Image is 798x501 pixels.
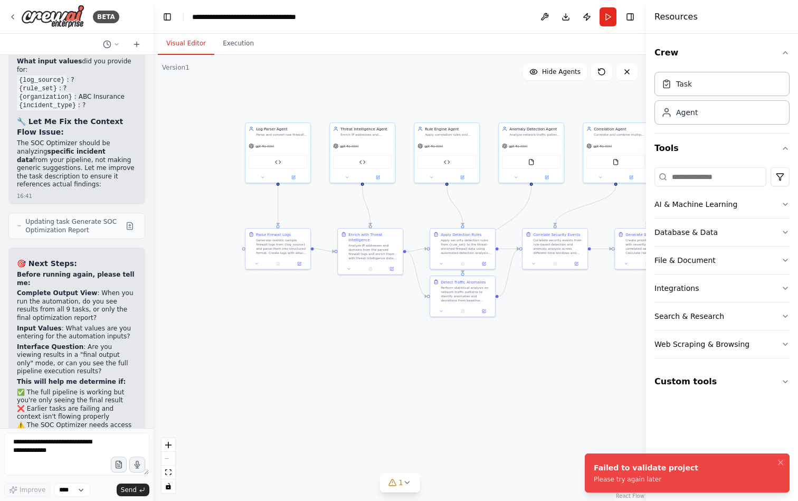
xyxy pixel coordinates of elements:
div: Apply correlation rules and detection logic to enriched firewall data, identifying security event... [425,133,476,137]
button: Start a new chat [128,38,145,51]
button: Click to speak your automation idea [129,457,145,472]
g: Edge from 75e2071e-c400-4d78-9498-1c25e4111d06 to bc46dd16-c826-4f2c-af00-a50a6fbb056d [314,246,335,254]
g: Edge from 30446369-72e0-4001-8a92-213e87f5c851 to 36100b20-299c-4f0c-a10a-a316fecfd002 [460,186,534,273]
div: Parse Firewall Logs [256,232,291,237]
div: Database & Data [654,227,718,238]
div: Create prioritized SOC alerts with severity scores based on correlated security events. Calculate... [625,238,677,255]
div: Apply security detection rules from {rule_set} to the threat-enriched firewall data using automat... [441,238,492,255]
strong: Complete Output View [17,289,97,297]
button: No output available [452,308,474,315]
div: Perform statistical analysis on network traffic patterns to identify anomalies and deviations fro... [441,286,492,303]
button: File & Document [654,247,790,274]
span: gpt-4o-mini [424,144,443,148]
button: Open in side panel [475,308,493,315]
button: AI & Machine Learning [654,191,790,218]
button: Integrations [654,275,790,302]
strong: Input Values [17,325,62,332]
button: Switch to previous chat [99,38,124,51]
button: Improve [4,483,50,497]
button: 1 [379,473,420,493]
span: gpt-4o-mini [509,144,527,148]
div: Correlate Security EventsCorrelate security events from rule-based detection and anomaly analysis... [522,228,588,270]
strong: specific incident data [17,148,106,164]
span: gpt-4o-mini [340,144,358,148]
div: Correlation AgentCorrelate and combine multiple security events across different sessions and tim... [583,122,649,183]
code: {rule_set} [17,84,59,93]
div: Version 1 [162,63,189,72]
p: did you provide for: [17,58,137,74]
div: Enrich with Threat Intelligence [348,232,400,242]
strong: 🔧 Let Me Fix the Context Flow Issue: [17,117,123,136]
g: Edge from bc46dd16-c826-4f2c-af00-a50a6fbb056d to b72e186d-2a30-45fa-a542-bb653f236695 [406,246,427,254]
button: Open in side panel [616,174,647,181]
div: Analyze IP addresses and domains from the parsed firewall logs and enrich them with threat intell... [348,243,400,260]
img: Security Detection Analyzer [444,159,450,165]
div: Anomaly Detection AgentAnalyze network traffic patterns to identify statistical anomalies and dev... [498,122,564,183]
span: gpt-4o-mini [255,144,274,148]
button: Upload files [111,457,127,472]
nav: breadcrumb [192,12,311,22]
button: Hide Agents [523,63,587,80]
button: No output available [359,266,382,272]
button: Open in side panel [363,174,393,181]
li: : ? [17,76,137,84]
g: Edge from e260024e-23d4-4596-84ed-7fcb383cd53f to 7983157f-9f72-422c-b4d0-51b02321183a [553,186,619,225]
div: Rule Engine AgentApply correlation rules and detection logic to enriched firewall data, identifyi... [414,122,480,183]
div: Please try again later [594,475,698,484]
button: Visual Editor [158,33,214,55]
h4: Resources [654,11,698,23]
div: Agent [676,107,698,118]
div: Correlate Security Events [533,232,580,237]
span: gpt-4o-mini [593,144,612,148]
div: Correlate and combine multiple security events across different sessions and time windows to iden... [594,133,645,137]
button: Web Scraping & Browsing [654,330,790,358]
button: zoom in [161,438,175,452]
div: Threat Intelligence AgentEnrich IP addresses and domains from parsed firewall logs with threat in... [329,122,395,183]
g: Edge from 36100b20-299c-4f0c-a10a-a316fecfd002 to 7983157f-9f72-422c-b4d0-51b02321183a [499,246,519,299]
img: Logo [21,5,84,29]
li: ✅ The full pipeline is working but you're only seeing the final result [17,389,137,405]
g: Edge from b72e186d-2a30-45fa-a542-bb653f236695 to 7983157f-9f72-422c-b4d0-51b02321183a [499,246,519,251]
g: Edge from 082a1a2c-a117-4042-aa5f-8c8760fd0af3 to b72e186d-2a30-45fa-a542-bb653f236695 [444,186,465,225]
button: Hide right sidebar [623,10,638,24]
span: Updating task Generate SOC Optimization Report [25,218,121,234]
div: Web Scraping & Browsing [654,339,749,349]
p: : What values are you entering for the automation inputs? [17,325,137,341]
div: Search & Research [654,311,724,322]
span: Improve [20,486,45,494]
div: File & Document [654,255,716,266]
button: Open in side panel [290,261,308,267]
button: No output available [544,261,566,267]
code: {log_source} [17,75,66,85]
div: Analyze network traffic patterns to identify statistical anomalies and deviations from baseline b... [509,133,560,137]
div: Tools [654,163,790,367]
li: ❌ Earlier tasks are failing and context isn't flowing properly [17,405,137,421]
g: Edge from bc46dd16-c826-4f2c-af00-a50a6fbb056d to 36100b20-299c-4f0c-a10a-a316fecfd002 [406,249,427,299]
button: No output available [267,261,289,267]
div: Log Parser Agent [256,126,307,131]
button: Crew [654,38,790,68]
img: Threat Intelligence Enrichment Tool [359,159,366,165]
code: {organization} [17,92,74,102]
li: : ? [17,84,137,93]
div: Parse and convert raw firewall logs from {log_source} into structured JSON format, extracting key... [256,133,307,137]
button: Send [117,484,149,496]
div: Failed to validate project [594,462,698,473]
strong: This will help me determine if: [17,378,126,385]
strong: 🎯 Next Steps: [17,259,77,268]
strong: Interface Question [17,343,83,351]
div: Anomaly Detection Agent [509,126,560,131]
button: Open in side panel [475,261,493,267]
div: Integrations [654,283,699,294]
div: Correlate security events from rule-based detection and anomaly analysis across different time wi... [533,238,584,255]
button: Open in side panel [448,174,478,181]
button: Open in side panel [279,174,309,181]
p: : Are you viewing results in a "final output only" mode, or can you see the full pipeline executi... [17,343,137,376]
p: : When you run the automation, do you see results from all 9 tasks, or only the final optimizatio... [17,289,137,322]
div: Generate SOC Alerts [625,232,663,237]
button: Hide left sidebar [160,10,175,24]
li: ⚠️ The SOC Optimizer needs access to intermediate files/outputs [17,421,137,438]
button: Custom tools [654,367,790,396]
div: Enrich with Threat IntelligenceAnalyze IP addresses and domains from the parsed firewall logs and... [337,228,403,275]
span: 1 [398,477,403,488]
